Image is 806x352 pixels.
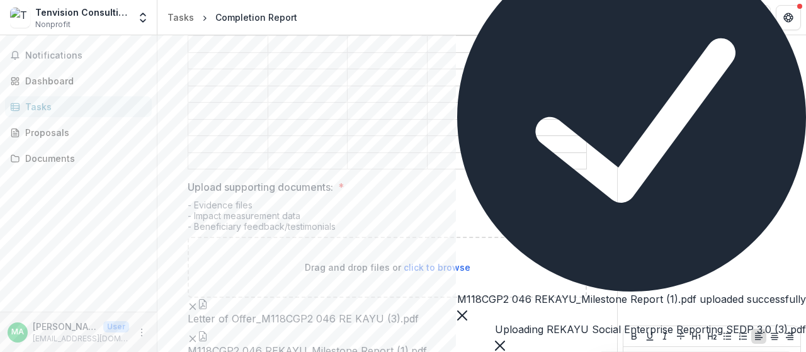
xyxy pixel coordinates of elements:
button: More [134,325,149,340]
button: Italicize [657,329,673,344]
span: Letter of Offer_M118CGP2 046 RE KAYU (3).pdf [188,313,419,325]
p: User [103,321,129,332]
nav: breadcrumb [162,8,302,26]
button: Heading 1 [689,329,704,344]
a: Documents [5,148,152,169]
div: Mohd Faizal Bin Ayob [11,328,24,336]
a: Tasks [5,96,152,117]
a: Proposals [5,122,152,143]
div: Proposals [25,126,142,139]
button: Ordered List [735,329,751,344]
p: [EMAIL_ADDRESS][DOMAIN_NAME] [33,333,129,344]
p: [PERSON_NAME] [33,320,98,333]
div: Completion Report [215,11,297,24]
div: Tenvision Consulting [35,6,129,19]
button: Open entity switcher [134,5,152,30]
button: Align Left [751,329,766,344]
div: - Evidence files - Impact measurement data - Beneficiary feedback/testimonials [188,200,587,237]
button: Align Center [767,329,782,344]
button: Get Help [776,5,801,30]
button: Strike [673,329,688,344]
button: Remove File [188,298,198,313]
p: Upload supporting documents: [188,179,333,195]
span: click to browse [404,262,470,273]
button: Heading 2 [705,329,720,344]
div: Dashboard [25,74,142,88]
p: Drag and drop files or [305,261,470,274]
a: Dashboard [5,71,152,91]
div: Tasks [167,11,194,24]
span: Notifications [25,50,147,61]
button: Partners [746,5,771,30]
div: Remove FileLetter of Offer_M118CGP2 046 RE KAYU (3).pdf [188,298,419,325]
div: Tasks [25,100,142,113]
button: Bullet List [720,329,735,344]
img: Tenvision Consulting [10,8,30,28]
div: Documents [25,152,142,165]
button: Underline [642,329,657,344]
a: Tasks [162,8,199,26]
button: Align Right [782,329,797,344]
button: Notifications [5,45,152,65]
span: Nonprofit [35,19,71,30]
button: Bold [627,329,642,344]
button: Remove File [188,330,198,345]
